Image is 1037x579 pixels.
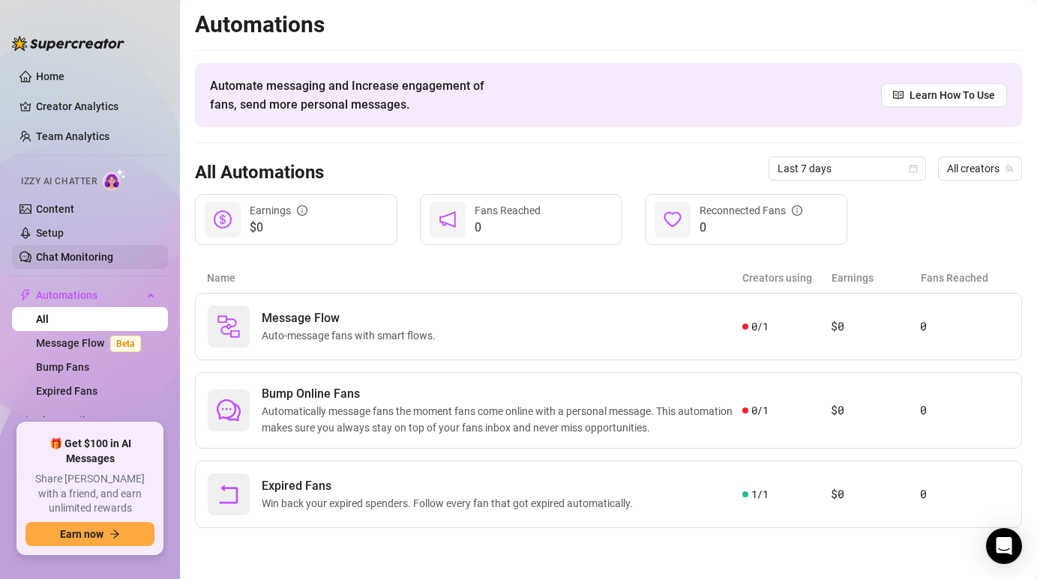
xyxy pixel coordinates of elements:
span: dollar [214,210,232,228]
span: Automations [36,283,142,307]
article: Earnings [832,270,921,286]
article: 0 [920,401,1009,419]
a: Chat Monitoring [36,251,113,263]
div: Reconnected Fans [700,202,802,219]
span: All creators [947,157,1013,180]
span: info-circle [297,205,307,216]
a: Home [36,70,64,82]
span: info-circle [792,205,802,216]
span: 0 / 1 [751,402,769,419]
span: Learn How To Use [910,87,995,103]
span: Automatically message fans the moment fans come online with a personal message. This automation m... [262,403,742,436]
span: comment [217,398,241,422]
span: Automate messaging and Increase engagement of fans, send more personal messages. [210,76,499,114]
span: heart [664,210,682,228]
article: 0 [920,318,1009,336]
span: Auto-message fans with smart flows. [262,327,442,344]
img: Chat Copilot [19,416,29,426]
article: Name [207,270,742,286]
a: Creator Analytics [36,94,156,118]
span: 0 [700,219,802,237]
span: rollback [217,482,241,506]
a: Setup [36,227,64,239]
span: Share [PERSON_NAME] with a friend, and earn unlimited rewards [25,472,154,516]
article: 0 [920,485,1009,503]
a: All [36,313,49,325]
span: team [1005,164,1014,173]
h3: All Automations [195,161,324,185]
img: svg%3e [217,315,241,339]
span: arrow-right [109,529,120,539]
div: Earnings [250,202,307,219]
article: $0 [831,401,920,419]
img: logo-BBDzfeDw.svg [12,36,124,51]
a: Team Analytics [36,130,109,142]
span: calendar [909,164,918,173]
article: Fans Reached [921,270,1010,286]
span: 0 [475,219,541,237]
span: Fans Reached [475,204,541,216]
span: notification [439,210,457,228]
span: thunderbolt [19,289,31,301]
span: Last 7 days [778,157,917,180]
span: Beta [110,336,141,352]
span: $0 [250,219,307,237]
span: Earn now [60,528,103,540]
span: Izzy AI Chatter [21,175,97,189]
span: 🎁 Get $100 in AI Messages [25,437,154,466]
span: Message Flow [262,309,442,327]
span: read [893,90,904,100]
div: Open Intercom Messenger [986,528,1022,564]
article: $0 [831,485,920,503]
a: Bump Fans [36,361,89,373]
span: Bump Online Fans [262,385,742,403]
span: 0 / 1 [751,318,769,335]
a: Content [36,203,74,215]
span: 1 / 1 [751,486,769,503]
span: Chat Copilot [36,409,142,433]
a: Learn How To Use [881,83,1007,107]
button: Earn nowarrow-right [25,522,154,546]
a: Message FlowBeta [36,337,147,349]
article: $0 [831,318,920,336]
span: Expired Fans [262,477,639,495]
a: Expired Fans [36,385,97,397]
h2: Automations [195,10,1022,39]
img: AI Chatter [103,169,126,190]
article: Creators using [742,270,832,286]
span: Win back your expired spenders. Follow every fan that got expired automatically. [262,495,639,512]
